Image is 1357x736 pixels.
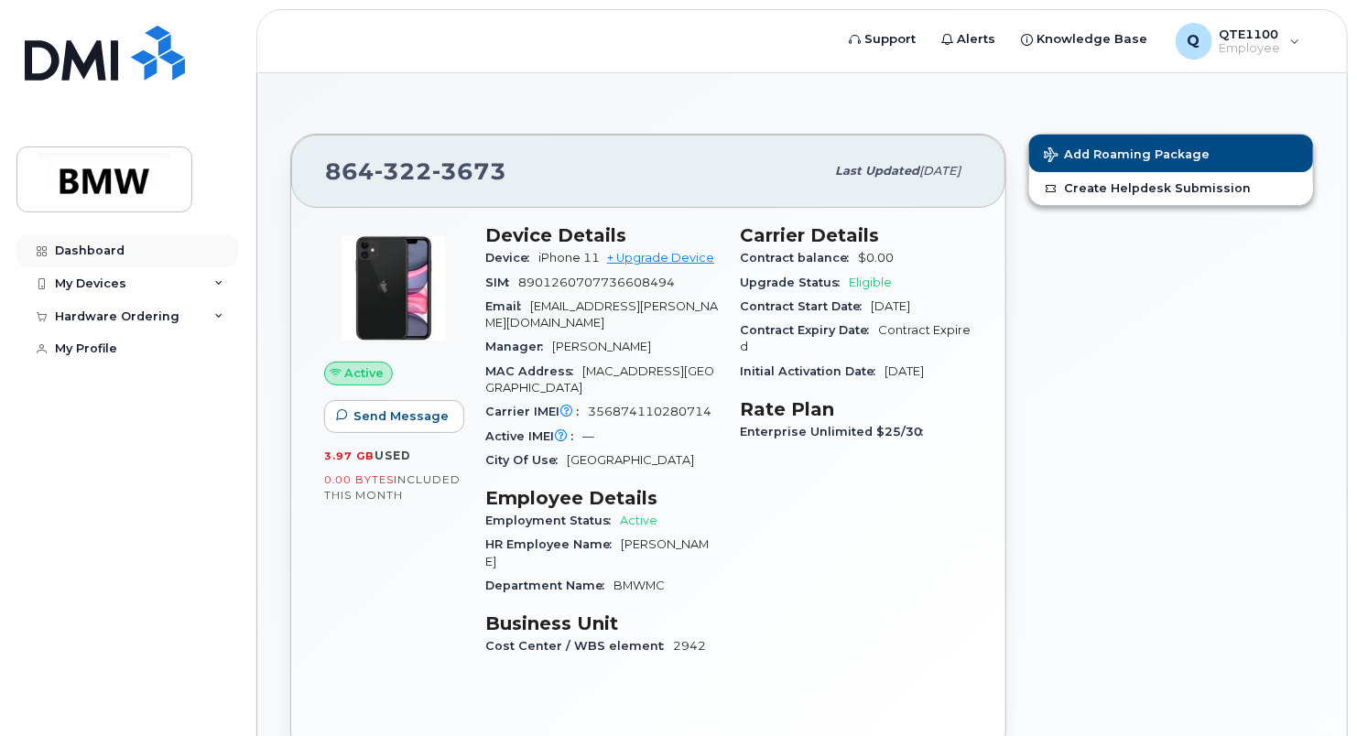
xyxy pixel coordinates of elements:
span: [DATE] [919,164,961,178]
span: [DATE] [871,299,910,313]
span: Device [485,251,538,265]
span: 3673 [432,157,506,185]
span: Initial Activation Date [740,364,885,378]
a: Create Helpdesk Submission [1029,172,1313,205]
span: Carrier IMEI [485,405,588,418]
span: City Of Use [485,453,567,467]
span: $0.00 [858,251,894,265]
span: Active [620,514,657,527]
span: Add Roaming Package [1044,147,1210,165]
span: Eligible [849,276,892,289]
span: BMWMC [613,579,665,592]
span: Active [345,364,385,382]
span: used [375,449,411,462]
span: Upgrade Status [740,276,849,289]
span: 3.97 GB [324,449,375,462]
span: Employment Status [485,514,620,527]
span: Contract Expiry Date [740,323,878,337]
span: [EMAIL_ADDRESS][PERSON_NAME][DOMAIN_NAME] [485,299,718,330]
span: Email [485,299,530,313]
iframe: Messenger Launcher [1277,656,1343,722]
span: [PERSON_NAME] [552,340,651,353]
span: iPhone 11 [538,251,600,265]
span: Manager [485,340,552,353]
h3: Carrier Details [740,224,972,246]
span: Last updated [835,164,919,178]
span: — [582,429,594,443]
span: Send Message [353,407,449,425]
span: [GEOGRAPHIC_DATA] [567,453,694,467]
h3: Employee Details [485,487,718,509]
img: iPhone_11.jpg [339,233,449,343]
span: Enterprise Unlimited $25/30 [740,425,932,438]
span: SIM [485,276,518,289]
span: 2942 [673,639,706,653]
span: Active IMEI [485,429,582,443]
button: Add Roaming Package [1029,135,1313,172]
h3: Device Details [485,224,718,246]
span: 322 [375,157,432,185]
span: Contract balance [740,251,858,265]
h3: Rate Plan [740,398,972,420]
span: HR Employee Name [485,537,621,551]
button: Send Message [324,400,464,433]
span: Contract Start Date [740,299,871,313]
span: 356874110280714 [588,405,711,418]
span: Department Name [485,579,613,592]
span: 864 [325,157,506,185]
span: 8901260707736608494 [518,276,675,289]
span: 0.00 Bytes [324,473,394,486]
span: [PERSON_NAME] [485,537,709,568]
span: Cost Center / WBS element [485,639,673,653]
span: [DATE] [885,364,924,378]
h3: Business Unit [485,612,718,634]
span: MAC Address [485,364,582,378]
span: [MAC_ADDRESS][GEOGRAPHIC_DATA] [485,364,714,395]
a: + Upgrade Device [607,251,714,265]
